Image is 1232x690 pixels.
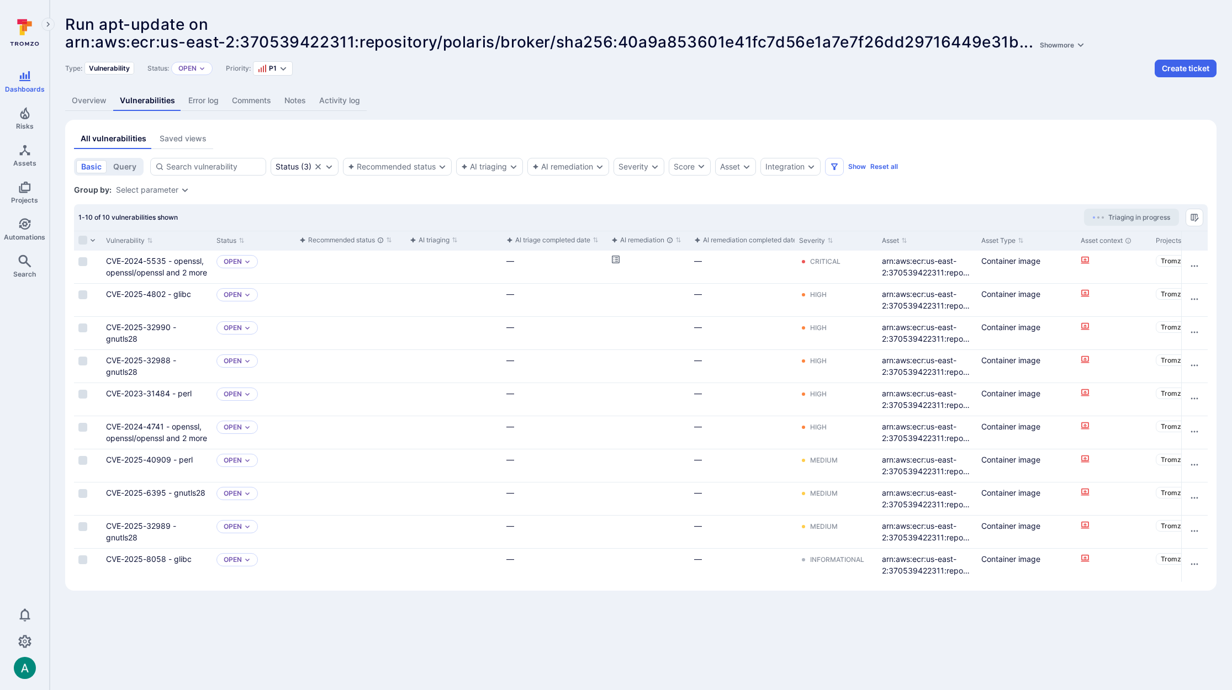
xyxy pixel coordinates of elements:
p: Open [224,357,242,365]
a: CVE-2024-4741 - openssl, openssl/openssl and 2 more [106,422,207,443]
span: Tromzo [1161,323,1185,331]
button: Expand dropdown [651,162,659,171]
div: Cell for Asset [877,251,977,283]
div: Cell for aiCtx.triageFinishedAt [502,416,607,449]
div: Cell for [1181,383,1208,416]
button: Open [224,290,242,299]
span: Tromzo [1161,389,1185,397]
span: Status: [147,64,169,72]
div: — [506,354,602,366]
div: Cell for Status [212,350,295,383]
button: Integration [765,162,805,171]
button: Create ticket [1155,60,1217,77]
span: Select row [78,323,87,332]
div: Cell for selection [74,449,102,482]
p: Open [224,522,242,531]
div: assets tabs [74,129,1208,149]
p: Open [224,323,242,332]
div: Cell for Status [212,284,295,316]
img: ACg8ocLSa5mPYBaXNx3eFu_EmspyJX0laNWN7cXOFirfQ7srZveEpg=s96-c [14,657,36,679]
div: High [810,323,827,332]
a: CVE-2025-32988 - gnutls28 [106,355,176,376]
div: Cell for aiCtx.remediationStatus [607,449,690,482]
a: CVE-2025-32990 - gnutls28 [106,322,176,343]
div: Severity [618,162,648,171]
div: Cell for [1181,350,1208,383]
div: Cell for Asset [877,284,977,316]
div: Recommended status [299,235,384,246]
a: Comments [225,91,278,111]
div: Cell for Severity [795,350,877,383]
span: Group by: [74,184,112,195]
div: Cell for Asset Type [977,383,1076,416]
span: Select row [78,290,87,299]
div: Cell for aiCtx.remediationStatus [607,350,690,383]
a: Vulnerabilities [113,91,182,111]
div: Cell for Vulnerability [102,416,212,449]
div: Cell for Vulnerability [102,284,212,316]
div: AI remediation completed date [694,235,797,246]
div: Container image [981,421,1072,432]
a: Tromzo [1156,487,1190,498]
div: Cell for Severity [795,449,877,482]
span: Tromzo [1161,489,1185,497]
div: Score [674,161,695,172]
button: Recommended status [348,162,436,171]
div: Cell for aiCtx.remediationFinishedAt [690,416,795,449]
div: — [694,388,790,399]
button: Expand dropdown [595,162,604,171]
div: Cell for aiCtx.triageFinishedAt [502,350,607,383]
div: Vulnerability [84,62,134,75]
button: Manage columns [1186,209,1203,226]
span: Select all rows [78,236,87,245]
button: Sort by Vulnerability [106,236,153,245]
div: Cell for aiCtx.remediationStatus [607,284,690,316]
div: Cell for Asset context [1076,350,1151,383]
div: — [694,354,790,366]
div: Cell for aiCtx.triageFinishedAt [502,383,607,416]
button: Expand dropdown [244,291,251,298]
button: Expand dropdown [244,523,251,530]
button: Row actions menu [1186,489,1203,507]
div: Cell for Asset context [1076,383,1151,416]
a: arn:aws:ecr:us-east-2:370539422311:repository/polaris/broker/sha256:40a9a853601e41fc7d56e1a7e7f26... [882,389,972,468]
div: Cell for Asset Type [977,317,1076,349]
span: Automations [4,233,45,241]
a: arn:aws:ecr:us-east-2:370539422311:repository/polaris/broker/sha256:40a9a853601e41fc7d56e1a7e7f26... [882,422,972,501]
div: Cell for aiCtx.remediationStatus [607,383,690,416]
a: CVE-2025-4802 - glibc [106,289,191,299]
a: arn:aws:ecr:us-east-2:370539422311:repository/polaris/broker/sha256:40a9a853601e41fc7d56e1a7e7f26... [882,322,972,401]
button: Expand dropdown [181,185,189,194]
div: — [694,288,790,300]
div: AI remediation [532,162,593,171]
div: Automatically discovered context associated with the asset [1125,237,1131,244]
button: AI triaging [461,162,507,171]
div: Saved views [160,133,207,144]
div: Cell for Asset context [1076,317,1151,349]
span: Select row [78,257,87,266]
div: — [506,421,602,432]
span: Select row [78,423,87,432]
button: P1 [258,64,277,73]
div: Cell for aiCtx [405,284,502,316]
div: Cell for Status [212,383,295,416]
div: Cell for aiCtx.remediationStatus [607,251,690,283]
button: Row actions menu [1186,323,1203,341]
a: Tromzo [1156,321,1190,333]
span: Triaging in progress [1108,213,1170,221]
div: Container image [981,255,1072,267]
button: Expand dropdown [438,162,447,171]
button: Open [224,489,242,498]
a: CVE-2025-6395 - gnutls28 [106,488,205,497]
div: Cell for aiCtx.triageStatus [295,416,405,449]
div: Cell for aiCtx.remediationFinishedAt [690,317,795,349]
span: Tromzo [1161,356,1185,364]
div: Cell for aiCtx [405,317,502,349]
button: Filters [825,158,844,176]
div: Cell for aiCtx.triageFinishedAt [502,284,607,316]
button: Expand dropdown [244,258,251,265]
div: Cell for Vulnerability [102,350,212,383]
button: Row actions menu [1186,390,1203,407]
button: Row actions menu [1186,257,1203,275]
